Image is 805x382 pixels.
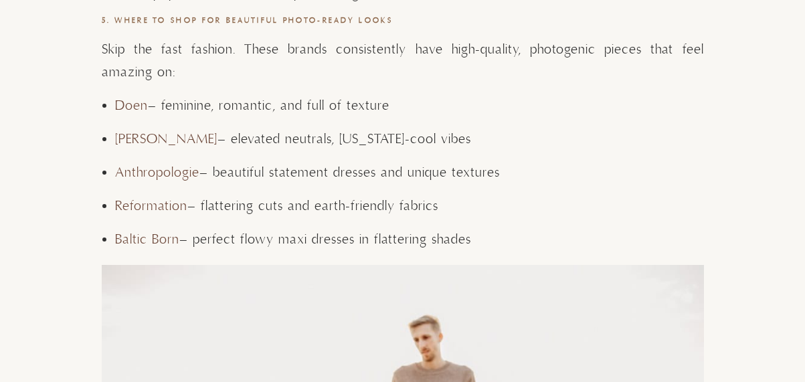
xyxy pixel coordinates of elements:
a: Baltic Born [115,231,179,248]
p: – elevated neutrals, [US_STATE]-cool vibes [115,128,704,151]
p: – feminine, romantic, and full of texture [115,95,704,118]
a: Doen [115,98,148,114]
a: [PERSON_NAME] [115,131,217,148]
a: Anthropologie [115,165,199,181]
strong: 5. Where to Shop for Beautiful Photo-Ready Looks [102,16,393,25]
p: – beautiful statement dresses and unique textures [115,162,704,185]
p: Skip the fast fashion. These brands consistently have high-quality, photogenic pieces that feel a... [102,39,704,84]
p: – flattering cuts and earth-friendly fabrics [115,195,704,218]
a: Reformation [115,198,187,215]
p: – perfect flowy maxi dresses in flattering shades [115,229,704,252]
